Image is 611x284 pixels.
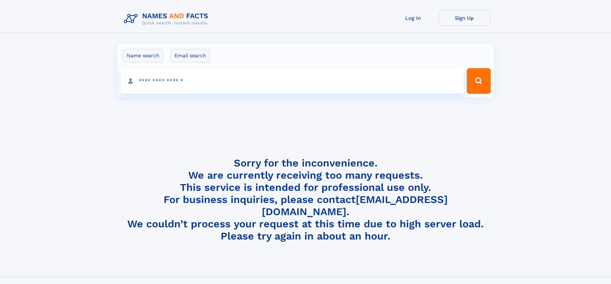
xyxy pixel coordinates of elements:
[121,157,490,242] h4: Sorry for the inconvenience. We are currently receiving too many requests. This service is intend...
[387,10,439,26] a: Log In
[123,49,164,62] label: Name search
[467,68,490,94] button: Search Button
[439,10,490,26] a: Sign Up
[170,49,210,62] label: Email search
[121,68,464,94] input: search input
[262,193,448,218] a: [EMAIL_ADDRESS][DOMAIN_NAME]
[121,10,214,28] img: Logo Names and Facts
